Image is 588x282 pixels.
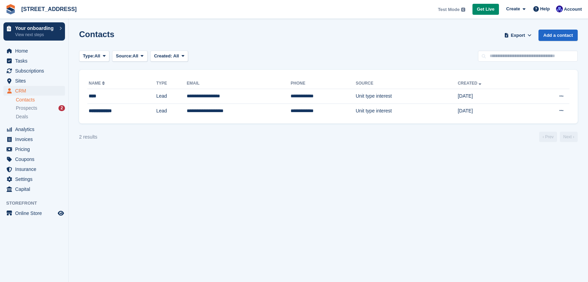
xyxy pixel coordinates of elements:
a: menu [3,66,65,76]
th: Phone [291,78,356,89]
span: Export [511,32,525,39]
div: 2 results [79,133,97,141]
th: Type [156,78,187,89]
span: Type: [83,53,95,59]
a: menu [3,134,65,144]
span: All [133,53,139,59]
a: menu [3,174,65,184]
span: All [173,53,179,58]
button: Type: All [79,51,109,62]
span: Sites [15,76,56,86]
a: Contacts [16,97,65,103]
h1: Contacts [79,30,115,39]
a: Add a contact [538,30,578,41]
button: Export [503,30,533,41]
span: Invoices [15,134,56,144]
span: Online Store [15,208,56,218]
a: [STREET_ADDRESS] [19,3,79,15]
span: Source: [116,53,132,59]
a: menu [3,208,65,218]
td: [DATE] [458,104,529,118]
span: Help [540,6,550,12]
a: Next [560,132,578,142]
nav: Page [538,132,579,142]
button: Source: All [112,51,148,62]
span: Create [506,6,520,12]
a: Preview store [57,209,65,217]
p: View next steps [15,32,56,38]
a: menu [3,76,65,86]
span: Deals [16,113,28,120]
th: Source [356,78,458,89]
span: Account [564,6,582,13]
a: menu [3,46,65,56]
img: Jem Plester [556,6,563,12]
div: 2 [58,105,65,111]
span: Test Mode [438,6,459,13]
a: Created [458,81,483,86]
a: menu [3,184,65,194]
a: Your onboarding View next steps [3,22,65,41]
span: Tasks [15,56,56,66]
span: CRM [15,86,56,96]
a: menu [3,56,65,66]
span: Insurance [15,164,56,174]
span: Subscriptions [15,66,56,76]
img: stora-icon-8386f47178a22dfd0bd8f6a31ec36ba5ce8667c1dd55bd0f319d3a0aa187defe.svg [6,4,16,14]
span: Coupons [15,154,56,164]
span: Get Live [477,6,494,13]
span: Settings [15,174,56,184]
span: Capital [15,184,56,194]
a: Previous [539,132,557,142]
span: Prospects [16,105,37,111]
a: menu [3,86,65,96]
span: Created: [154,53,172,58]
span: Home [15,46,56,56]
a: Name [89,81,106,86]
span: Analytics [15,124,56,134]
a: Get Live [472,4,499,15]
td: [DATE] [458,89,529,104]
a: menu [3,144,65,154]
span: Pricing [15,144,56,154]
a: Prospects 2 [16,105,65,112]
a: menu [3,124,65,134]
a: menu [3,164,65,174]
th: Email [187,78,291,89]
span: Storefront [6,200,68,207]
a: Deals [16,113,65,120]
td: Unit type interest [356,89,458,104]
p: Your onboarding [15,26,56,31]
td: Lead [156,104,187,118]
td: Unit type interest [356,104,458,118]
span: All [95,53,100,59]
a: menu [3,154,65,164]
td: Lead [156,89,187,104]
button: Created: All [150,51,188,62]
img: icon-info-grey-7440780725fd019a000dd9b08b2336e03edf1995a4989e88bcd33f0948082b44.svg [461,8,465,12]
